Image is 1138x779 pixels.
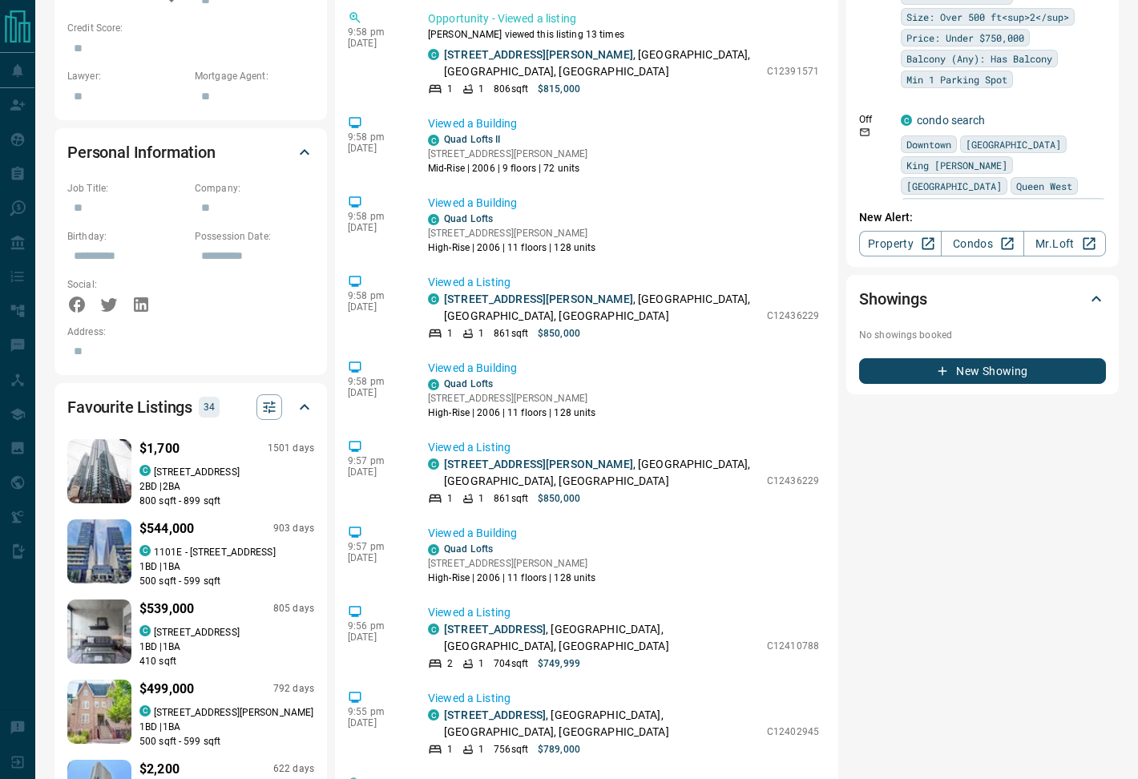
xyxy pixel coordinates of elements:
[67,516,314,588] a: Favourited listing$544,000903 dayscondos.ca1101E - [STREET_ADDRESS]1BD |1BA500 sqft - 599 sqft
[67,436,314,508] a: Favourited listing$1,7001501 dayscondos.ca[STREET_ADDRESS]2BD |2BA800 sqft - 899 sqft
[859,286,927,312] h2: Showings
[428,360,819,377] p: Viewed a Building
[538,656,580,671] p: $749,999
[195,181,314,196] p: Company:
[348,455,404,466] p: 9:57 pm
[154,545,276,559] p: 1101E - [STREET_ADDRESS]
[767,309,819,323] p: C12436229
[139,479,314,494] p: 2 BD | 2 BA
[67,394,192,420] h2: Favourite Listings
[767,639,819,653] p: C12410788
[906,50,1052,67] span: Balcony (Any): Has Balcony
[428,10,819,27] p: Opportunity - Viewed a listing
[428,214,439,225] div: condos.ca
[268,442,314,455] p: 1501 days
[348,552,404,563] p: [DATE]
[428,161,587,176] p: Mid-Rise | 2006 | 9 floors | 72 units
[444,458,633,470] a: [STREET_ADDRESS][PERSON_NAME]
[444,456,759,490] p: , [GEOGRAPHIC_DATA], [GEOGRAPHIC_DATA], [GEOGRAPHIC_DATA]
[67,325,314,339] p: Address:
[859,231,942,256] a: Property
[348,717,404,729] p: [DATE]
[154,705,313,720] p: [STREET_ADDRESS][PERSON_NAME]
[538,326,580,341] p: $850,000
[428,604,819,621] p: Viewed a Listing
[139,494,314,508] p: 800 sqft - 899 sqft
[428,690,819,707] p: Viewed a Listing
[348,466,404,478] p: [DATE]
[428,406,596,420] p: High-Rise | 2006 | 11 floors | 128 units
[51,680,148,744] img: Favourited listing
[444,46,759,80] p: , [GEOGRAPHIC_DATA], [GEOGRAPHIC_DATA], [GEOGRAPHIC_DATA]
[444,213,493,224] a: Quad Lofts
[447,656,453,671] p: 2
[428,293,439,305] div: condos.ca
[767,474,819,488] p: C12436229
[428,226,596,240] p: [STREET_ADDRESS][PERSON_NAME]
[139,465,151,476] div: condos.ca
[444,623,546,636] a: [STREET_ADDRESS]
[139,559,314,574] p: 1 BD | 1 BA
[478,742,484,757] p: 1
[478,656,484,671] p: 1
[348,376,404,387] p: 9:58 pm
[538,82,580,96] p: $815,000
[195,229,314,244] p: Possession Date:
[767,64,819,79] p: C12391571
[67,229,187,244] p: Birthday:
[195,69,314,83] p: Mortgage Agent:
[428,115,819,132] p: Viewed a Building
[538,742,580,757] p: $789,000
[494,656,528,671] p: 704 sqft
[67,69,187,83] p: Lawyer:
[139,625,151,636] div: condos.ca
[273,602,314,616] p: 805 days
[139,545,151,556] div: condos.ca
[139,720,314,734] p: 1 BD | 1 BA
[428,525,819,542] p: Viewed a Building
[1016,178,1072,194] span: Queen West
[348,301,404,313] p: [DATE]
[428,571,596,585] p: High-Rise | 2006 | 11 floors | 128 units
[273,522,314,535] p: 903 days
[428,439,819,456] p: Viewed a Listing
[906,199,1100,215] span: [DEMOGRAPHIC_DATA][GEOGRAPHIC_DATA]
[139,760,180,779] p: $2,200
[428,556,596,571] p: [STREET_ADDRESS][PERSON_NAME]
[428,274,819,291] p: Viewed a Listing
[139,680,194,699] p: $499,000
[478,491,484,506] p: 1
[139,574,314,588] p: 500 sqft - 599 sqft
[139,519,194,539] p: $544,000
[273,762,314,776] p: 622 days
[447,742,453,757] p: 1
[966,136,1061,152] span: [GEOGRAPHIC_DATA]
[859,280,1106,318] div: Showings
[67,388,314,426] div: Favourite Listings34
[859,127,870,138] svg: Email
[348,541,404,552] p: 9:57 pm
[428,135,439,146] div: condos.ca
[917,114,986,127] a: condo search
[444,543,493,555] a: Quad Lofts
[447,491,453,506] p: 1
[444,293,633,305] a: [STREET_ADDRESS][PERSON_NAME]
[139,734,314,749] p: 500 sqft - 599 sqft
[428,391,596,406] p: [STREET_ADDRESS][PERSON_NAME]
[348,211,404,222] p: 9:58 pm
[906,30,1024,46] span: Price: Under $750,000
[906,178,1002,194] span: [GEOGRAPHIC_DATA]
[348,143,404,154] p: [DATE]
[428,240,596,255] p: High-Rise | 2006 | 11 floors | 128 units
[67,676,314,749] a: Favourited listing$499,000792 dayscondos.ca[STREET_ADDRESS][PERSON_NAME]1BD |1BA500 sqft - 599 sqft
[139,654,314,668] p: 410 sqft
[273,682,314,696] p: 792 days
[348,620,404,632] p: 9:56 pm
[428,458,439,470] div: condos.ca
[478,82,484,96] p: 1
[1023,231,1106,256] a: Mr.Loft
[428,709,439,720] div: condos.ca
[67,139,216,165] h2: Personal Information
[348,706,404,717] p: 9:55 pm
[494,491,528,506] p: 861 sqft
